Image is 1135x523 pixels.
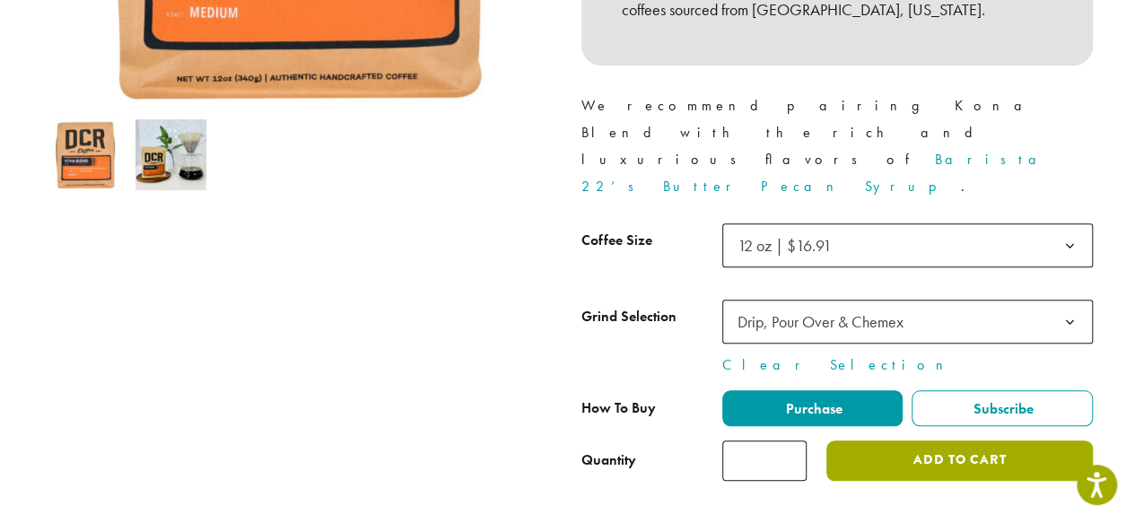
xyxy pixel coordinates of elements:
span: Drip, Pour Over & Chemex [738,311,904,332]
div: Quantity [581,449,636,471]
img: Kona Blend - Image 2 [135,119,206,190]
label: Grind Selection [581,304,722,330]
p: We recommend pairing Kona Blend with the rich and luxurious flavors of . [581,92,1093,200]
button: Add to cart [826,440,1092,481]
span: Drip, Pour Over & Chemex [722,300,1093,344]
label: Coffee Size [581,228,722,254]
a: Clear Selection [722,354,1093,376]
span: How To Buy [581,398,656,417]
span: Drip, Pour Over & Chemex [730,304,921,339]
span: 12 oz | $16.91 [730,228,850,263]
span: 12 oz | $16.91 [738,235,832,256]
img: Kona Blend [50,119,121,190]
span: 12 oz | $16.91 [722,223,1093,267]
span: Purchase [782,399,842,418]
span: Subscribe [971,399,1034,418]
input: Product quantity [722,440,807,481]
